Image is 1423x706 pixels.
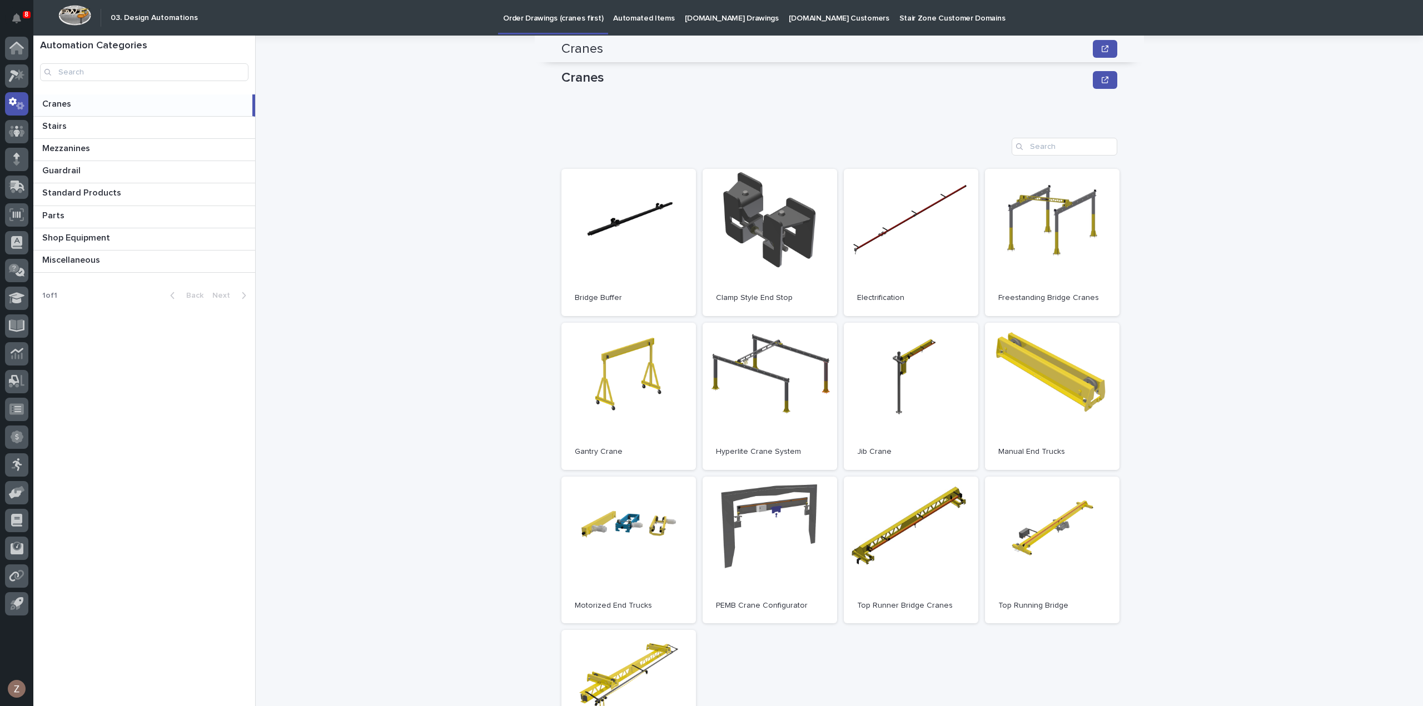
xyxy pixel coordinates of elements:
a: GuardrailGuardrail [33,161,255,183]
a: PartsParts [33,206,255,228]
p: Stairs [42,119,69,132]
input: Search [1012,138,1117,156]
p: Parts [42,208,67,221]
a: Manual End Trucks [985,323,1120,470]
p: Miscellaneous [42,253,102,266]
a: Top Running Bridge [985,477,1120,624]
p: Gantry Crane [575,447,683,457]
button: Notifications [5,7,28,30]
a: MiscellaneousMiscellaneous [33,251,255,273]
input: Search [40,63,248,81]
a: Hyperlite Crane System [703,323,837,470]
a: Electrification [844,169,978,316]
p: Hyperlite Crane System [716,447,824,457]
p: Cranes [561,70,1088,86]
p: Guardrail [42,163,83,176]
p: Top Running Bridge [998,601,1106,610]
h1: Automation Categories [40,40,248,52]
a: Top Runner Bridge Cranes [844,477,978,624]
a: PEMB Crane Configurator [703,477,837,624]
button: Next [208,291,255,301]
p: Freestanding Bridge Cranes [998,293,1106,303]
p: 1 of 1 [33,282,66,309]
p: PEMB Crane Configurator [716,601,824,610]
h2: Cranes [561,41,603,57]
a: Gantry Crane [561,323,696,470]
p: Top Runner Bridge Cranes [857,601,965,610]
button: users-avatar [5,677,28,700]
p: Shop Equipment [42,231,112,243]
p: Standard Products [42,186,123,198]
span: Next [212,292,237,299]
button: Back [161,291,208,301]
p: Cranes [42,97,73,109]
p: Motorized End Trucks [575,601,683,610]
p: Mezzanines [42,141,92,154]
a: Bridge Buffer [561,169,696,316]
a: Standard ProductsStandard Products [33,183,255,206]
a: Freestanding Bridge Cranes [985,169,1120,316]
a: Motorized End Trucks [561,477,696,624]
p: Electrification [857,293,965,303]
a: Clamp Style End Stop [703,169,837,316]
a: MezzaninesMezzanines [33,139,255,161]
div: Notifications8 [14,13,28,31]
p: 8 [24,11,28,18]
h2: 03. Design Automations [111,13,198,23]
a: CranesCranes [33,94,255,117]
span: Back [180,292,203,299]
p: Clamp Style End Stop [716,293,824,303]
a: Jib Crane [844,323,978,470]
p: Bridge Buffer [575,293,683,303]
a: StairsStairs [33,117,255,139]
a: Shop EquipmentShop Equipment [33,228,255,251]
img: Workspace Logo [58,5,91,26]
p: Jib Crane [857,447,965,457]
p: Manual End Trucks [998,447,1106,457]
